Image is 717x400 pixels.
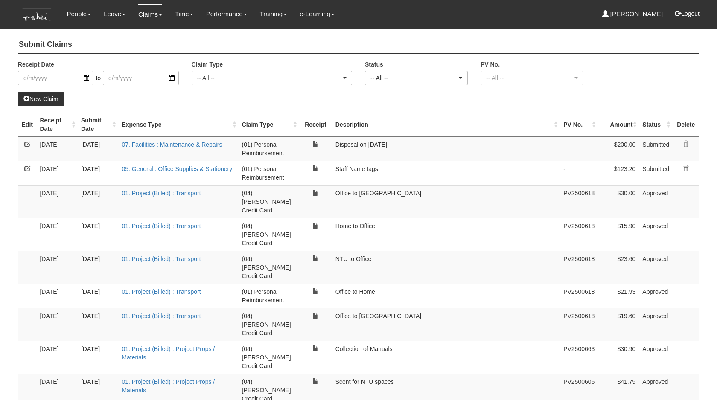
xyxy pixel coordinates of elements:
[332,251,560,284] td: NTU to Office
[103,71,178,85] input: d/m/yyyy
[36,341,77,374] td: [DATE]
[639,113,673,137] th: Status : activate to sort column ascending
[332,308,560,341] td: Office to [GEOGRAPHIC_DATA]
[78,113,118,137] th: Submit Date : activate to sort column ascending
[175,4,193,24] a: Time
[192,71,353,85] button: -- All --
[78,136,118,161] td: [DATE]
[18,36,699,54] h4: Submit Claims
[332,136,560,161] td: Disposal on [DATE]
[78,284,118,308] td: [DATE]
[122,313,201,319] a: 01. Project (Billed) : Transport
[122,255,201,262] a: 01. Project (Billed) : Transport
[332,113,560,137] th: Description : activate to sort column ascending
[481,60,500,69] label: PV No.
[78,185,118,218] td: [DATE]
[18,92,64,106] a: New Claim
[560,308,598,341] td: PV2500618
[122,165,232,172] a: 05. General : Office Supplies & Stationery
[598,113,639,137] th: Amount : activate to sort column ascending
[239,284,300,308] td: (01) Personal Reimbursement
[18,113,36,137] th: Edit
[118,113,238,137] th: Expense Type : activate to sort column ascending
[332,341,560,374] td: Collection of Manuals
[36,284,77,308] td: [DATE]
[332,161,560,185] td: Staff Name tags
[239,251,300,284] td: (04) [PERSON_NAME] Credit Card
[36,161,77,185] td: [DATE]
[681,366,708,391] iframe: chat widget
[639,284,673,308] td: Approved
[239,161,300,185] td: (01) Personal Reimbursement
[122,190,201,197] a: 01. Project (Billed) : Transport
[370,74,457,82] div: -- All --
[122,223,201,229] a: 01. Project (Billed) : Transport
[93,71,103,85] span: to
[598,161,639,185] td: $123.20
[78,341,118,374] td: [DATE]
[560,113,598,137] th: PV No. : activate to sort column ascending
[122,141,222,148] a: 07. Facilities : Maintenance & Repairs
[239,308,300,341] td: (04) [PERSON_NAME] Credit Card
[36,136,77,161] td: [DATE]
[239,341,300,374] td: (04) [PERSON_NAME] Credit Card
[260,4,287,24] a: Training
[122,288,201,295] a: 01. Project (Billed) : Transport
[598,218,639,251] td: $15.90
[639,341,673,374] td: Approved
[639,218,673,251] td: Approved
[78,161,118,185] td: [DATE]
[206,4,247,24] a: Performance
[560,218,598,251] td: PV2500618
[36,113,77,137] th: Receipt Date : activate to sort column ascending
[481,71,583,85] button: -- All --
[560,284,598,308] td: PV2500618
[560,136,598,161] td: -
[122,345,215,361] a: 01. Project (Billed) : Project Props / Materials
[138,4,162,24] a: Claims
[239,185,300,218] td: (04) [PERSON_NAME] Credit Card
[598,136,639,161] td: $200.00
[598,284,639,308] td: $21.93
[18,60,54,69] label: Receipt Date
[36,218,77,251] td: [DATE]
[104,4,125,24] a: Leave
[598,341,639,374] td: $30.90
[18,71,93,85] input: d/m/yyyy
[639,185,673,218] td: Approved
[639,136,673,161] td: Submitted
[197,74,342,82] div: -- All --
[669,3,705,24] button: Logout
[67,4,91,24] a: People
[639,251,673,284] td: Approved
[239,218,300,251] td: (04) [PERSON_NAME] Credit Card
[122,378,215,394] a: 01. Project (Billed) : Project Props / Materials
[239,136,300,161] td: (01) Personal Reimbursement
[78,251,118,284] td: [DATE]
[365,71,468,85] button: -- All --
[332,284,560,308] td: Office to Home
[598,251,639,284] td: $23.60
[332,218,560,251] td: Home to Office
[560,341,598,374] td: PV2500663
[332,185,560,218] td: Office to [GEOGRAPHIC_DATA]
[36,185,77,218] td: [DATE]
[78,308,118,341] td: [DATE]
[36,251,77,284] td: [DATE]
[639,308,673,341] td: Approved
[300,4,335,24] a: e-Learning
[673,113,699,137] th: Delete
[560,251,598,284] td: PV2500618
[560,185,598,218] td: PV2500618
[598,185,639,218] td: $30.00
[602,4,663,24] a: [PERSON_NAME]
[239,113,300,137] th: Claim Type : activate to sort column ascending
[598,308,639,341] td: $19.60
[36,308,77,341] td: [DATE]
[365,60,383,69] label: Status
[192,60,223,69] label: Claim Type
[560,161,598,185] td: -
[486,74,573,82] div: -- All --
[299,113,332,137] th: Receipt
[78,218,118,251] td: [DATE]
